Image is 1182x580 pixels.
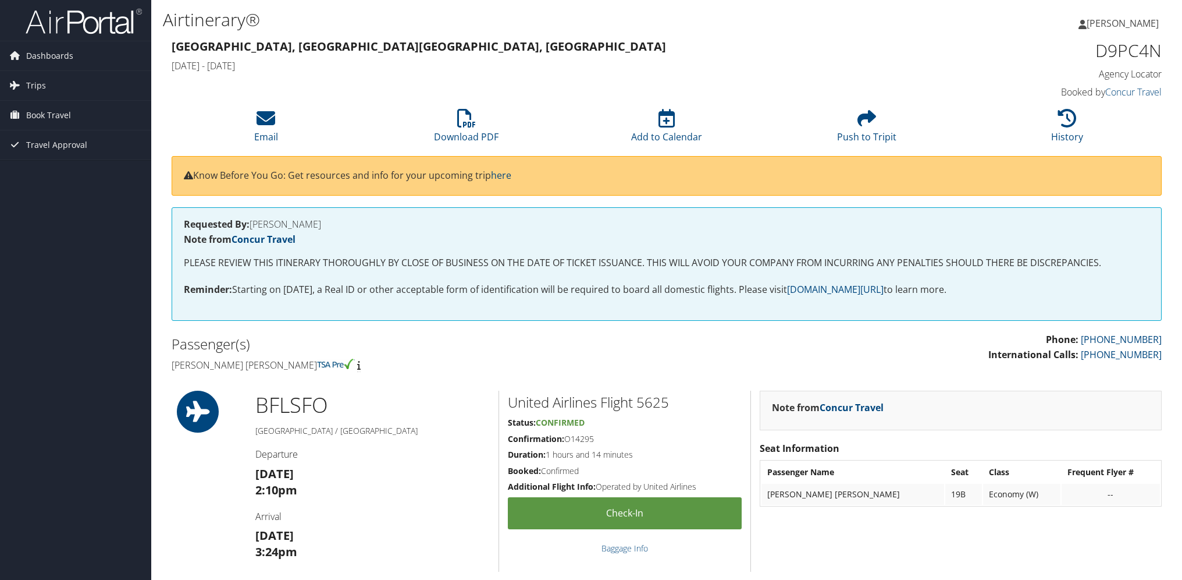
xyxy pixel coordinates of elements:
[508,481,742,493] h5: Operated by United Airlines
[508,481,596,492] strong: Additional Flight Info:
[983,462,1060,483] th: Class
[255,510,490,523] h4: Arrival
[254,115,278,143] a: Email
[184,256,1149,271] p: PLEASE REVIEW THIS ITINERARY THOROUGHLY BY CLOSE OF BUSINESS ON THE DATE OF TICKET ISSUANCE. THIS...
[631,115,702,143] a: Add to Calendar
[508,465,742,477] h5: Confirmed
[508,433,742,445] h5: O14295
[508,433,564,444] strong: Confirmation:
[184,218,250,231] strong: Requested By:
[1081,333,1162,346] a: [PHONE_NUMBER]
[508,417,536,428] strong: Status:
[184,282,1149,298] p: Starting on [DATE], a Real ID or other acceptable form of identification will be required to boar...
[927,86,1162,98] h4: Booked by
[787,283,884,296] a: [DOMAIN_NAME][URL]
[255,544,297,560] strong: 3:24pm
[255,391,490,420] h1: BFL SFO
[434,115,499,143] a: Download PDF
[1046,333,1078,346] strong: Phone:
[26,101,71,130] span: Book Travel
[232,233,295,246] a: Concur Travel
[255,482,297,498] strong: 2:10pm
[1105,86,1162,98] a: Concur Travel
[508,449,742,461] h5: 1 hours and 14 minutes
[172,334,658,354] h2: Passenger(s)
[1051,115,1083,143] a: History
[172,38,666,54] strong: [GEOGRAPHIC_DATA], [GEOGRAPHIC_DATA] [GEOGRAPHIC_DATA], [GEOGRAPHIC_DATA]
[184,168,1149,183] p: Know Before You Go: Get resources and info for your upcoming trip
[26,41,73,70] span: Dashboards
[760,442,839,455] strong: Seat Information
[945,462,982,483] th: Seat
[1087,17,1159,30] span: [PERSON_NAME]
[945,484,982,505] td: 19B
[491,169,511,182] a: here
[508,465,541,476] strong: Booked:
[761,484,944,505] td: [PERSON_NAME] [PERSON_NAME]
[255,528,294,543] strong: [DATE]
[508,449,546,460] strong: Duration:
[255,425,490,437] h5: [GEOGRAPHIC_DATA] / [GEOGRAPHIC_DATA]
[927,38,1162,63] h1: D9PC4N
[983,484,1060,505] td: Economy (W)
[772,401,884,414] strong: Note from
[927,68,1162,80] h4: Agency Locator
[1081,348,1162,361] a: [PHONE_NUMBER]
[26,71,46,100] span: Trips
[26,130,87,160] span: Travel Approval
[988,348,1078,361] strong: International Calls:
[508,497,742,529] a: Check-in
[601,543,648,554] a: Baggage Info
[172,359,658,372] h4: [PERSON_NAME] [PERSON_NAME]
[255,448,490,461] h4: Departure
[26,8,142,35] img: airportal-logo.png
[255,466,294,482] strong: [DATE]
[1062,462,1160,483] th: Frequent Flyer #
[820,401,884,414] a: Concur Travel
[508,392,742,412] h2: United Airlines Flight 5625
[184,283,232,296] strong: Reminder:
[1067,489,1154,500] div: --
[761,462,944,483] th: Passenger Name
[184,233,295,246] strong: Note from
[172,59,910,72] h4: [DATE] - [DATE]
[184,220,1149,229] h4: [PERSON_NAME]
[1078,6,1170,41] a: [PERSON_NAME]
[317,359,355,369] img: tsa-precheck.png
[837,115,896,143] a: Push to Tripit
[536,417,585,428] span: Confirmed
[163,8,835,32] h1: Airtinerary®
